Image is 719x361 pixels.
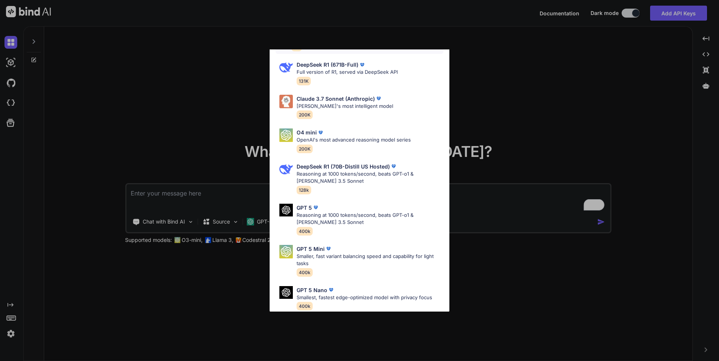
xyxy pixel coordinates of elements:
[297,286,327,294] p: GPT 5 Nano
[390,163,397,170] img: premium
[297,302,313,310] span: 400k
[325,245,332,252] img: premium
[297,204,312,212] p: GPT 5
[279,204,293,217] img: Pick Models
[297,103,393,110] p: [PERSON_NAME]'s most intelligent model
[297,95,375,103] p: Claude 3.7 Sonnet (Anthropic)
[375,95,382,102] img: premium
[279,286,293,299] img: Pick Models
[297,77,311,85] span: 131K
[297,186,311,194] span: 128k
[297,69,398,76] p: Full version of R1, served via DeepSeek API
[317,129,324,136] img: premium
[297,170,443,185] p: Reasoning at 1000 tokens/second, beats GPT-o1 & [PERSON_NAME] 3.5 Sonnet
[297,163,390,170] p: DeepSeek R1 (70B-Distill US Hosted)
[297,61,358,69] p: DeepSeek R1 (671B-Full)
[297,253,443,267] p: Smaller, fast variant balancing speed and capability for light tasks
[297,227,313,236] span: 400k
[279,95,293,108] img: Pick Models
[297,294,432,301] p: Smallest, fastest edge-optimized model with privacy focus
[279,128,293,142] img: Pick Models
[312,204,319,211] img: premium
[358,61,366,69] img: premium
[279,163,293,176] img: Pick Models
[297,245,325,253] p: GPT 5 Mini
[327,286,335,294] img: premium
[279,245,293,258] img: Pick Models
[279,61,293,74] img: Pick Models
[297,128,317,136] p: O4 mini
[297,110,313,119] span: 200K
[297,268,313,277] span: 400k
[297,145,313,153] span: 200K
[297,136,411,144] p: OpenAI's most advanced reasoning model series
[297,212,443,226] p: Reasoning at 1000 tokens/second, beats GPT-o1 & [PERSON_NAME] 3.5 Sonnet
